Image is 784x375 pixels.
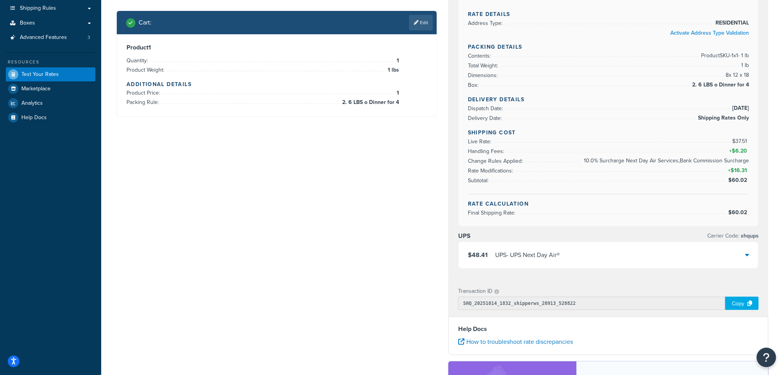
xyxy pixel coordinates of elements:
[468,129,749,137] h4: Shipping Cost
[468,95,749,104] h4: Delivery Details
[468,250,488,259] span: $48.41
[6,30,95,45] a: Advanced Features3
[395,88,399,98] span: 1
[468,52,493,60] span: Contents:
[732,137,749,145] span: $37.51
[468,147,506,155] span: Handling Fees:
[127,89,162,97] span: Product Price:
[340,98,399,107] span: 2. 6 LBS o Dinner for 4
[458,337,573,346] a: How to troubleshoot rate discrepancies
[726,166,749,175] span: +
[21,114,47,121] span: Help Docs
[127,44,427,51] h3: Product 1
[6,111,95,125] a: Help Docs
[127,66,166,74] span: Product Weight:
[690,80,749,90] span: 2. 6 LBS o Dinner for 4
[714,18,749,28] span: RESIDENTIAL
[739,232,759,240] span: shqups
[468,176,490,185] span: Subtotal:
[728,176,749,184] span: $60.02
[728,146,749,156] span: +
[468,209,517,217] span: Final Shipping Rate:
[468,71,499,79] span: Dimensions:
[6,16,95,30] a: Boxes
[468,62,500,70] span: Total Weight:
[728,208,749,217] span: $60.02
[88,34,90,41] span: 3
[6,82,95,96] a: Marketplace
[127,80,427,88] h4: Additional Details
[730,104,749,113] span: [DATE]
[468,19,505,27] span: Address Type:
[458,286,492,297] p: Transaction ID
[458,232,471,240] h3: UPS
[127,56,150,65] span: Quantity:
[20,20,35,26] span: Boxes
[21,100,43,107] span: Analytics
[20,5,56,12] span: Shipping Rules
[468,104,505,113] span: Dispatch Date:
[724,70,749,80] span: 8 x 12 x 18
[6,96,95,110] a: Analytics
[20,34,67,41] span: Advanced Features
[725,297,759,310] div: Copy
[699,51,749,60] span: Product SKU-1 x 1 - 1 lb
[6,30,95,45] li: Advanced Features
[21,86,51,92] span: Marketplace
[468,200,749,208] h4: Rate Calculation
[468,81,480,89] span: Box:
[409,15,433,30] a: Edit
[468,157,525,165] span: Change Rules Applied:
[468,114,504,122] span: Delivery Date:
[696,113,749,123] span: Shipping Rates Only
[468,167,515,175] span: Rate Modifications:
[757,348,776,367] button: Open Resource Center
[732,147,749,155] span: $6.20
[468,10,749,18] h4: Rate Details
[468,43,749,51] h4: Packing Details
[458,324,759,334] h4: Help Docs
[127,98,161,106] span: Packing Rule:
[6,1,95,16] a: Shipping Rules
[139,19,151,26] h2: Cart :
[731,166,749,174] span: $16.31
[386,65,399,75] span: 1 lbs
[739,61,749,70] span: 1 lb
[395,56,399,65] span: 1
[6,67,95,81] a: Test Your Rates
[6,59,95,65] div: Resources
[495,250,560,261] div: UPS - UPS Next Day Air®
[707,231,759,241] p: Carrier Code:
[670,29,749,37] a: Activate Address Type Validation
[582,156,749,165] span: 10.0% Surcharge Next Day Air Services,Bank Commission Surcharge
[21,71,59,78] span: Test Your Rates
[468,137,493,146] span: Live Rate:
